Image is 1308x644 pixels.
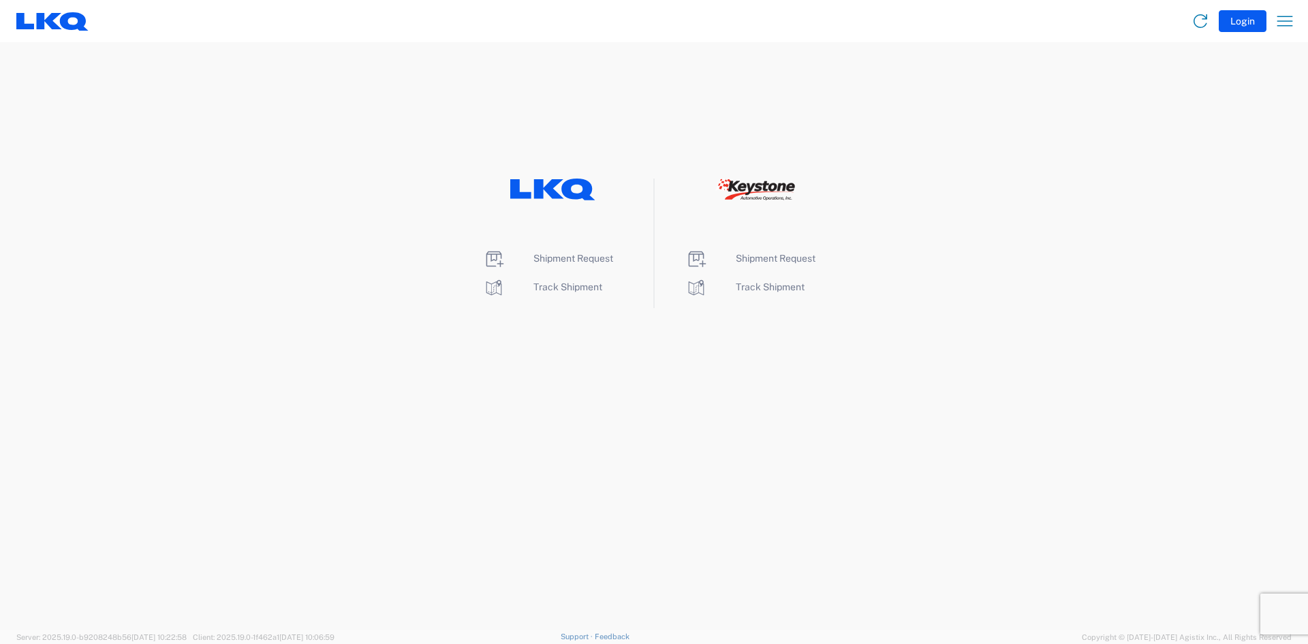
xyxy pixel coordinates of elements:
button: Login [1219,10,1266,32]
span: Shipment Request [533,253,613,264]
span: Copyright © [DATE]-[DATE] Agistix Inc., All Rights Reserved [1082,631,1292,643]
a: Track Shipment [483,281,602,292]
a: Support [561,632,595,641]
span: Shipment Request [736,253,815,264]
span: Client: 2025.19.0-1f462a1 [193,633,334,641]
a: Feedback [595,632,629,641]
a: Shipment Request [483,253,613,264]
span: Server: 2025.19.0-b9208248b56 [16,633,187,641]
a: Track Shipment [685,281,805,292]
span: [DATE] 10:06:59 [279,633,334,641]
span: [DATE] 10:22:58 [131,633,187,641]
span: Track Shipment [736,281,805,292]
span: Track Shipment [533,281,602,292]
a: Shipment Request [685,253,815,264]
